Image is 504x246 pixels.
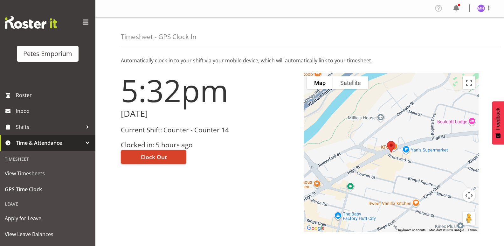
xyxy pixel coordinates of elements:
[121,126,296,134] h3: Current Shift: Counter - Counter 14
[121,109,296,119] h2: [DATE]
[121,57,479,64] p: Automatically clock-in to your shift via your mobile device, which will automatically link to you...
[16,122,83,132] span: Shifts
[468,228,477,232] a: Terms (opens in new tab)
[121,73,296,108] h1: 5:32pm
[121,141,296,149] h3: Clocked in: 5 hours ago
[141,153,167,161] span: Clock Out
[463,212,475,225] button: Drag Pegman onto the map to open Street View
[495,108,501,130] span: Feedback
[5,185,91,194] span: GPS Time Clock
[16,138,83,148] span: Time & Attendance
[477,4,485,12] img: mackenzie-halford4471.jpg
[121,150,186,164] button: Clock Out
[305,224,326,232] a: Open this area in Google Maps (opens a new window)
[463,189,475,202] button: Map camera controls
[429,228,464,232] span: Map data ©2025 Google
[23,49,72,59] div: Petes Emporium
[305,224,326,232] img: Google
[16,90,92,100] span: Roster
[5,169,91,178] span: View Timesheets
[5,229,91,239] span: View Leave Balances
[2,152,94,165] div: Timesheet
[398,228,425,232] button: Keyboard shortcuts
[333,76,368,89] button: Show satellite imagery
[2,210,94,226] a: Apply for Leave
[2,181,94,197] a: GPS Time Clock
[307,76,333,89] button: Show street map
[2,226,94,242] a: View Leave Balances
[463,76,475,89] button: Toggle fullscreen view
[2,165,94,181] a: View Timesheets
[5,214,91,223] span: Apply for Leave
[5,16,57,29] img: Rosterit website logo
[16,106,92,116] span: Inbox
[492,101,504,144] button: Feedback - Show survey
[2,197,94,210] div: Leave
[121,33,197,40] h4: Timesheet - GPS Clock In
